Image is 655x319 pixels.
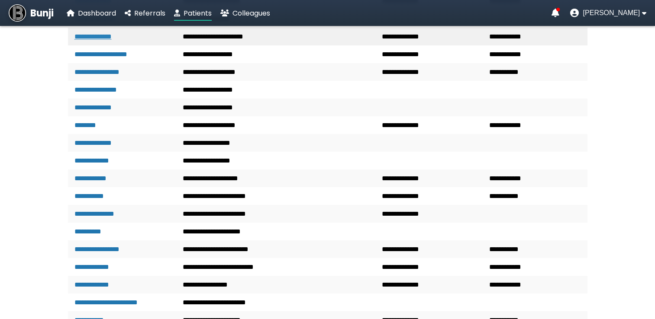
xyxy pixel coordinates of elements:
[220,8,270,19] a: Colleagues
[232,8,270,18] span: Colleagues
[583,9,640,17] span: [PERSON_NAME]
[174,8,212,19] a: Patients
[125,8,165,19] a: Referrals
[570,9,646,17] button: User menu
[30,6,54,20] span: Bunji
[9,4,26,22] img: Bunji Dental Referral Management
[78,8,116,18] span: Dashboard
[67,8,116,19] a: Dashboard
[184,8,212,18] span: Patients
[134,8,165,18] span: Referrals
[9,4,54,22] a: Bunji
[551,9,559,17] a: Notifications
